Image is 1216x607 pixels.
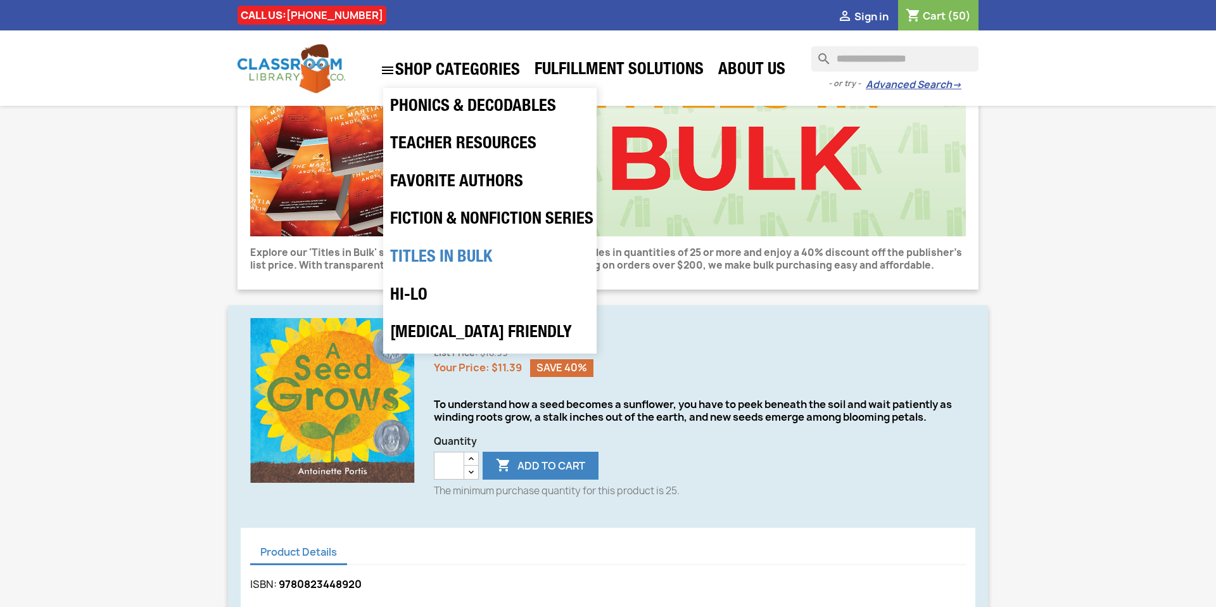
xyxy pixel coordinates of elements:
[384,126,596,164] a: Teacher Resources
[286,8,383,22] a: [PHONE_NUMBER]
[250,540,347,565] a: Product Details
[237,44,345,93] img: Classroom Library Company
[250,578,277,591] label: ISBN:
[384,201,596,240] a: Fiction & Nonfiction Series
[952,79,961,91] span: →
[811,46,826,61] i: search
[854,10,889,23] span: Sign in
[384,89,596,127] a: Phonics & Decodables
[483,452,598,480] button: Add to cart
[374,56,526,84] a: SHOP CATEGORIES
[837,10,889,23] a:  Sign in
[384,164,596,202] a: Favorite Authors
[528,58,710,84] a: Fulfillment Solutions
[837,10,852,25] i: 
[811,46,978,72] input: Search
[491,361,522,374] span: $11.39
[434,485,966,497] p: The minimum purchase quantity for this product is 25.
[384,240,596,278] a: Titles in Bulk
[923,9,946,23] span: Cart
[250,246,966,272] p: Explore our 'Titles in Bulk' section, where you can purchase popular titles in quantities of 25 o...
[866,79,961,91] a: Advanced Search→
[434,361,490,374] span: Your Price:
[434,398,966,423] div: To understand how a seed becomes a sunflower, you have to peek beneath the soil and wait patientl...
[434,435,966,448] span: Quantity
[906,9,971,23] a: Shopping cart link containing 50 product(s)
[434,452,464,480] input: Quantity
[530,359,593,377] span: Save 40%
[712,58,792,84] a: About Us
[947,9,971,23] span: (50)
[279,577,362,591] span: 9780823448920
[384,278,596,316] a: Hi-Lo
[828,77,866,90] span: - or try -
[496,459,511,474] i: 
[237,6,386,25] div: CALL US:
[250,17,966,236] img: CLC_Bulk.jpg
[434,318,966,333] h1: A Seed Grows
[380,63,395,78] i: 
[384,315,596,353] a: [MEDICAL_DATA] Friendly
[906,9,921,24] i: shopping_cart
